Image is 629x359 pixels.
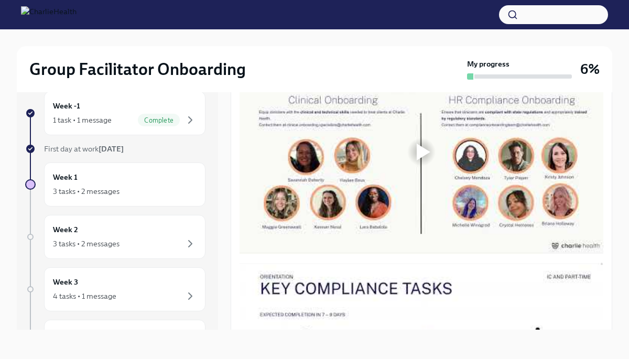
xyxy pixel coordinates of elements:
h6: Week -1 [53,100,80,112]
div: 4 tasks • 1 message [53,291,116,301]
img: CharlieHealth [21,6,77,23]
h3: 6% [580,60,600,79]
strong: My progress [467,59,509,69]
strong: [DATE] [99,144,124,154]
span: First day at work [44,144,124,154]
span: Complete [138,116,180,124]
a: Week 23 tasks • 2 messages [25,215,205,259]
a: First day at work[DATE] [25,144,205,154]
a: Week 34 tasks • 1 message [25,267,205,311]
h6: Week 3 [53,276,78,288]
div: 3 tasks • 2 messages [53,186,120,197]
a: Week -11 task • 1 messageComplete [25,91,205,135]
h6: Week 1 [53,171,78,183]
h6: Week 2 [53,224,78,235]
div: 1 task • 1 message [53,115,112,125]
h2: Group Facilitator Onboarding [29,59,246,80]
h6: Week 4 [53,329,79,340]
a: Week 13 tasks • 2 messages [25,162,205,206]
div: 3 tasks • 2 messages [53,238,120,249]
